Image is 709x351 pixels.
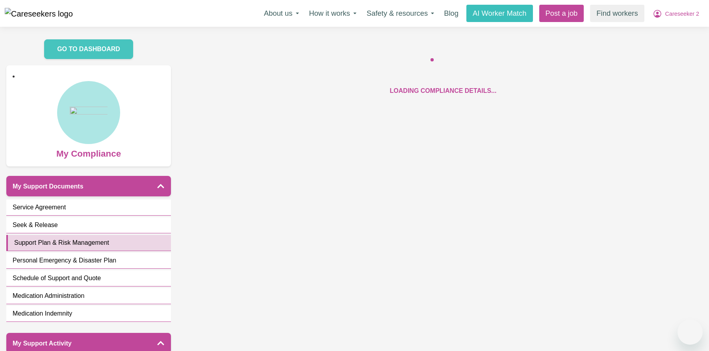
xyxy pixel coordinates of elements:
[6,306,171,322] a: Medication Indemnity
[14,238,109,248] span: Support Plan & Risk Management
[6,270,171,286] a: Schedule of Support and Quote
[13,183,84,190] h5: My Support Documents
[13,340,72,347] h5: My Support Activity
[304,5,362,22] button: How it works
[5,5,73,22] a: Careseekers logo
[6,253,171,269] a: Personal Emergency & Disaster Plan
[466,5,533,22] a: AI Worker Match
[6,200,171,216] a: Service Agreement
[677,320,703,345] iframe: Button to launch messaging window
[13,291,84,301] span: Medication Administration
[665,10,699,18] span: Careseeker 2
[13,256,116,265] span: Personal Emergency & Disaster Plan
[6,217,171,233] a: Seek & Release
[13,203,66,212] span: Service Agreement
[362,5,439,22] button: Safety & resources
[5,8,73,20] img: Careseekers logo
[648,5,704,22] button: My Account
[13,220,58,230] span: Seek & Release
[56,144,121,161] span: My Compliance
[13,273,101,283] span: Schedule of Support and Quote
[590,5,644,22] a: Find workers
[13,81,165,161] a: My Compliance
[390,86,497,96] p: Loading compliance details...
[539,5,584,22] a: Post a job
[6,176,171,196] button: My Support Documents
[6,288,171,304] a: Medication Administration
[13,309,72,318] span: Medication Indemnity
[44,39,133,59] a: GO TO DASHBOARD
[439,5,463,22] a: Blog
[259,5,304,22] button: About us
[6,235,171,251] a: Support Plan & Risk Management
